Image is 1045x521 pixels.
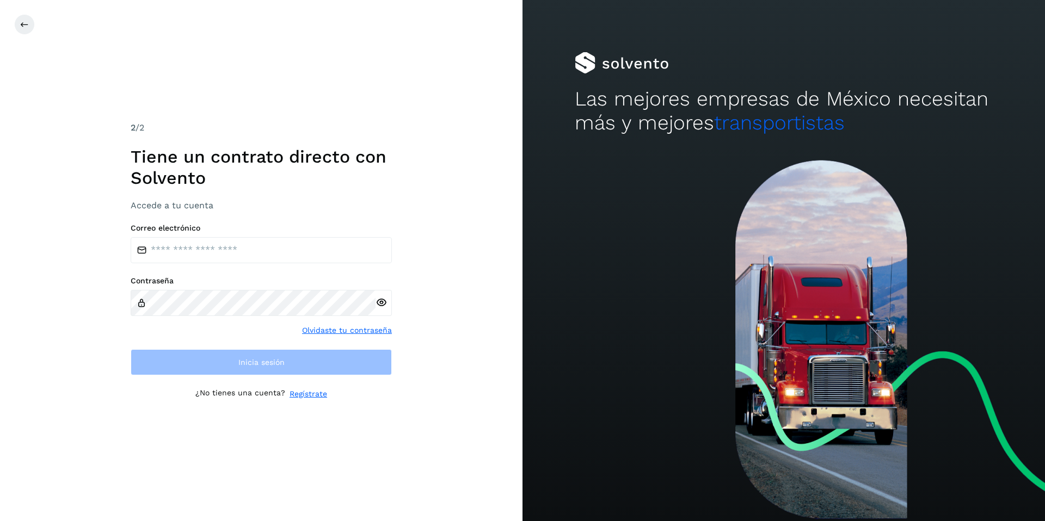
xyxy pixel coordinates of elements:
[131,276,392,286] label: Contraseña
[131,146,392,188] h1: Tiene un contrato directo con Solvento
[195,388,285,400] p: ¿No tienes una cuenta?
[302,325,392,336] a: Olvidaste tu contraseña
[131,200,392,210] h3: Accede a tu cuenta
[131,349,392,375] button: Inicia sesión
[131,121,392,134] div: /2
[131,122,136,133] span: 2
[131,224,392,233] label: Correo electrónico
[575,87,993,135] h2: Las mejores empresas de México necesitan más y mejores
[714,111,845,134] span: transportistas
[290,388,327,400] a: Regístrate
[238,358,285,366] span: Inicia sesión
